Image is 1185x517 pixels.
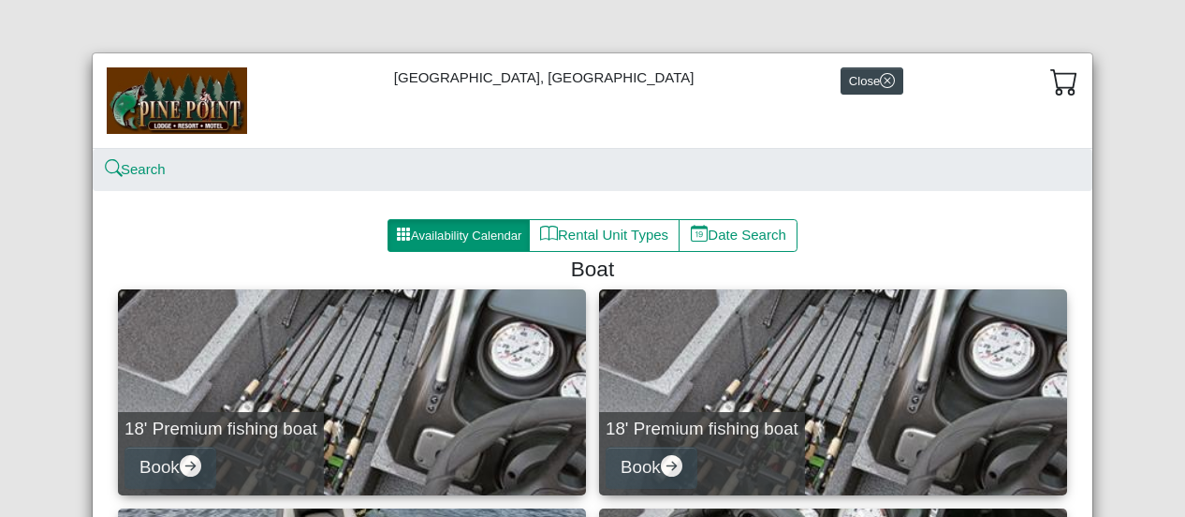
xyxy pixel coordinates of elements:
[691,225,709,243] svg: calendar date
[661,455,682,477] svg: arrow right circle fill
[124,447,216,489] button: Bookarrow right circle fill
[93,53,1092,148] div: [GEOGRAPHIC_DATA], [GEOGRAPHIC_DATA]
[125,257,1060,282] h4: Boat
[606,419,798,440] h5: 18' Premium fishing boat
[841,67,903,95] button: Closex circle
[606,447,697,489] button: Bookarrow right circle fill
[540,225,558,243] svg: book
[107,162,121,176] svg: search
[529,219,680,253] button: bookRental Unit Types
[107,161,166,177] a: searchSearch
[388,219,530,253] button: grid3x3 gap fillAvailability Calendar
[880,73,895,88] svg: x circle
[679,219,797,253] button: calendar dateDate Search
[124,419,317,440] h5: 18' Premium fishing boat
[180,455,201,477] svg: arrow right circle fill
[396,227,411,242] svg: grid3x3 gap fill
[107,67,247,133] img: b144ff98-a7e1-49bd-98da-e9ae77355310.jpg
[1050,67,1078,96] svg: cart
